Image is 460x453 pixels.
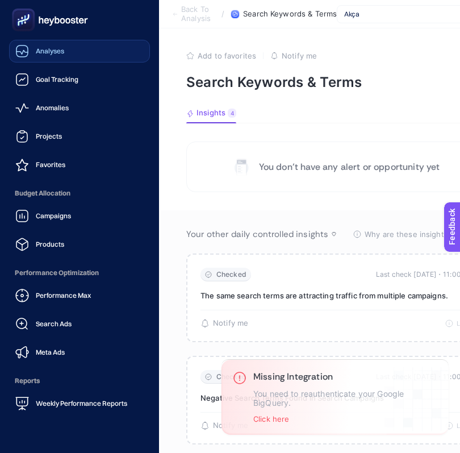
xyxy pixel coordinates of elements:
[9,125,150,148] a: Projects
[36,47,64,56] span: Analyses
[9,68,150,91] a: Goal Tracking
[253,389,437,408] p: You need to reauthenticate your Google BigQuery.
[36,75,78,84] span: Goal Tracking
[9,153,150,176] a: Favorites
[9,182,150,205] span: Budget Allocation
[196,109,225,118] span: Insights
[186,228,328,240] span: Your other daily controlled insights
[200,319,248,328] button: Notify me
[216,373,246,381] span: Checked
[270,51,317,60] button: Notify me
[9,205,150,227] a: Campaigns
[36,348,65,357] span: Meta Ads
[36,211,71,221] span: Campaigns
[253,414,289,423] button: Click here
[181,5,215,23] span: Back To Analysis
[186,51,256,60] button: Add to favorites
[282,51,317,60] span: Notify me
[221,9,224,18] span: /
[36,399,127,408] span: Weekly Performance Reports
[213,319,248,328] span: Notify me
[9,97,150,119] a: Anomalies
[9,40,150,63] a: Analyses
[9,233,150,256] a: Products
[36,291,91,300] span: Performance Max
[259,160,440,174] p: You don’t have any alert or opportunity yet
[36,103,69,113] span: Anomalies
[36,132,62,141] span: Projects
[7,3,43,13] span: Feedback
[253,371,437,383] h3: Missing Integration
[213,421,248,430] span: Notify me
[243,10,337,19] span: Search Keywords & Terms
[9,313,150,335] a: Search Ads
[9,341,150,364] a: Meta Ads
[228,109,236,118] div: 4
[36,319,72,329] span: Search Ads
[36,240,64,249] span: Products
[200,421,248,430] button: Notify me
[9,261,150,284] span: Performance Optimization
[216,271,246,279] span: Checked
[9,284,150,307] a: Performance Max
[36,160,65,169] span: Favorites
[9,369,150,392] span: Reports
[9,392,150,415] a: Weekly Performance Reports
[198,51,256,60] span: Add to favorites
